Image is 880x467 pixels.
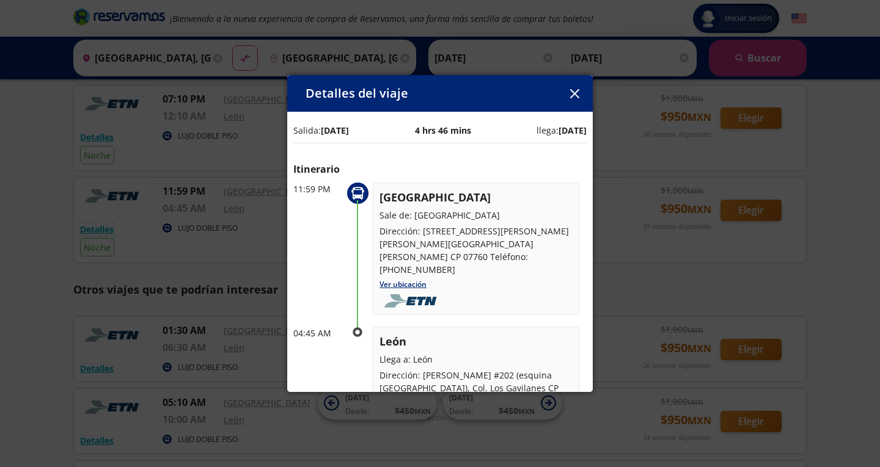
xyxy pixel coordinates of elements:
p: llega: [537,124,587,137]
p: Dirección: [PERSON_NAME] #202 (esquina [GEOGRAPHIC_DATA]), Col. Los Gavilanes CP 37160Teléfono: 0... [380,369,573,407]
p: Itinerario [293,162,587,176]
p: Detalles del viaje [306,84,408,103]
img: foobar2.png [380,294,445,308]
p: Llega a: León [380,353,573,366]
p: 11:59 PM [293,183,342,195]
p: Dirección: [STREET_ADDRESS][PERSON_NAME] [PERSON_NAME][GEOGRAPHIC_DATA][PERSON_NAME] CP 07760 Tel... [380,225,573,276]
p: Sale de: [GEOGRAPHIC_DATA] [380,209,573,222]
p: León [380,333,573,350]
p: [GEOGRAPHIC_DATA] [380,189,573,206]
p: Salida: [293,124,349,137]
b: [DATE] [321,125,349,136]
b: [DATE] [559,125,587,136]
a: Ver ubicación [380,279,427,289]
p: 04:45 AM [293,327,342,339]
p: 4 hrs 46 mins [415,124,471,137]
